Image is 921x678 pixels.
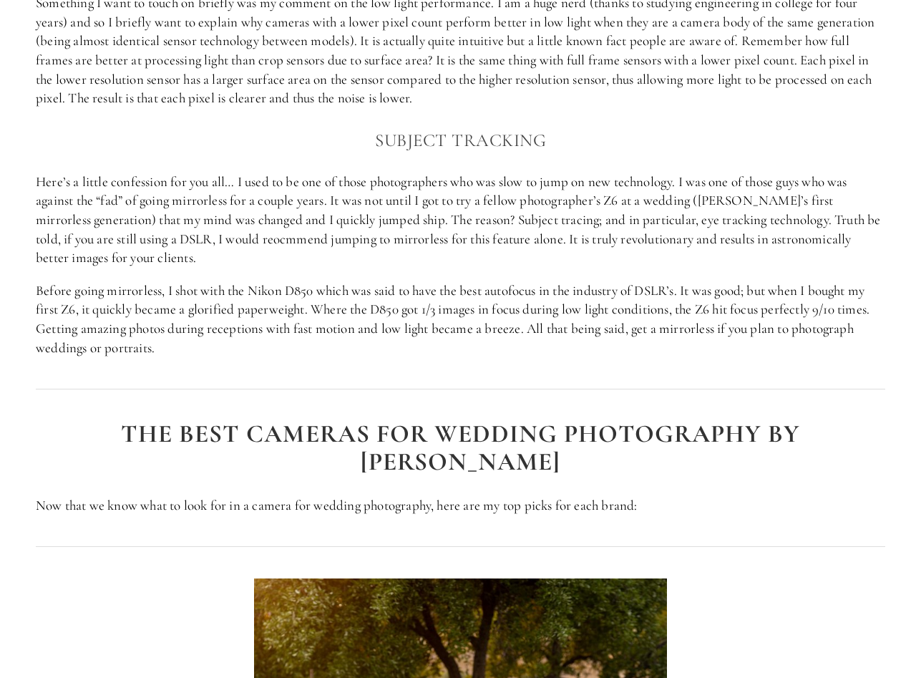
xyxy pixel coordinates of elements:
[121,419,807,477] strong: The best cameras for wedding photography BY [PERSON_NAME]
[36,126,885,155] h3: Subject Tracking
[36,496,885,515] p: Now that we know what to look for in a camera for wedding photography, here are my top picks for ...
[36,281,885,357] p: Before going mirrorless, I shot with the Nikon D850 which was said to have the best autofocus in ...
[36,173,885,268] p: Here’s a little confession for you all… I used to be one of those photographers who was slow to j...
